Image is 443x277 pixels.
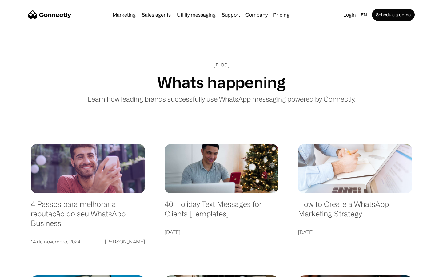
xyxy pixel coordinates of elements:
div: [DATE] [165,228,180,236]
h1: Whats happening [157,73,286,91]
a: 4 Passos para melhorar a reputação do seu WhatsApp Business [31,199,145,234]
div: [DATE] [298,228,314,236]
ul: Language list [12,266,37,275]
a: How to Create a WhatsApp Marketing Strategy [298,199,412,224]
a: Login [341,10,358,19]
a: Pricing [271,12,292,17]
a: Schedule a demo [372,9,415,21]
a: Support [219,12,242,17]
aside: Language selected: English [6,266,37,275]
div: [PERSON_NAME] [105,237,145,246]
a: 40 Holiday Text Messages for Clients [Templates] [165,199,279,224]
div: 14 de novembro, 2024 [31,237,80,246]
div: BLOG [216,62,227,67]
a: Marketing [110,12,138,17]
a: Utility messaging [174,12,218,17]
div: Company [245,10,268,19]
p: Learn how leading brands successfully use WhatsApp messaging powered by Connectly. [88,94,355,104]
div: en [361,10,367,19]
a: Sales agents [139,12,173,17]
